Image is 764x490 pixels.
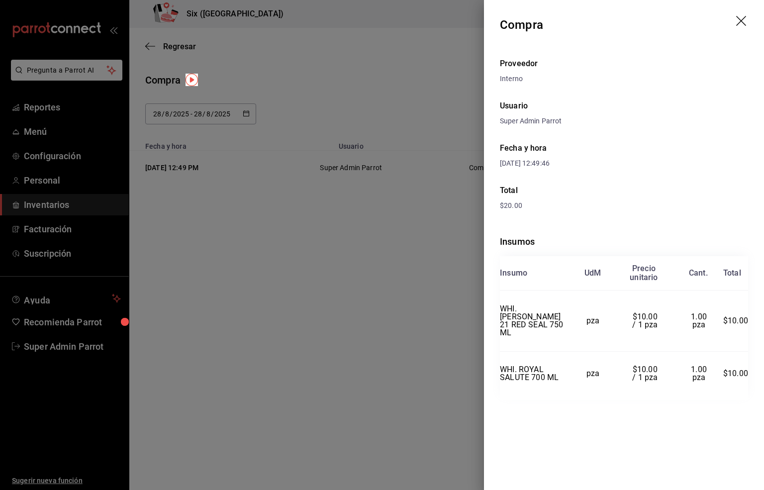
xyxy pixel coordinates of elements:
td: pza [570,291,615,352]
span: 1.00 pza [691,312,709,329]
div: Usuario [500,100,748,112]
div: Super Admin Parrot [500,116,748,126]
div: [DATE] 12:49:46 [500,158,624,169]
td: pza [570,351,615,396]
div: Interno [500,74,748,84]
div: Fecha y hora [500,142,624,154]
div: Compra [500,16,543,34]
div: UdM [584,269,601,278]
button: drag [736,16,748,28]
div: Insumo [500,269,527,278]
span: $10.00 / 1 pza [632,365,660,382]
td: WHI. [PERSON_NAME] 21 RED SEAL 750 ML [500,291,570,352]
div: Total [723,269,741,278]
span: 1.00 pza [691,365,709,382]
div: Proveedor [500,58,748,70]
span: $20.00 [500,201,522,209]
div: Cant. [689,269,708,278]
span: $10.00 [723,369,748,378]
td: WHI. ROYAL SALUTE 700 ML [500,351,570,396]
div: Total [500,185,748,196]
span: $10.00 / 1 pza [632,312,660,329]
div: Insumos [500,235,748,248]
div: Precio unitario [630,264,658,282]
img: Tooltip marker [186,74,198,86]
span: $10.00 [723,316,748,325]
